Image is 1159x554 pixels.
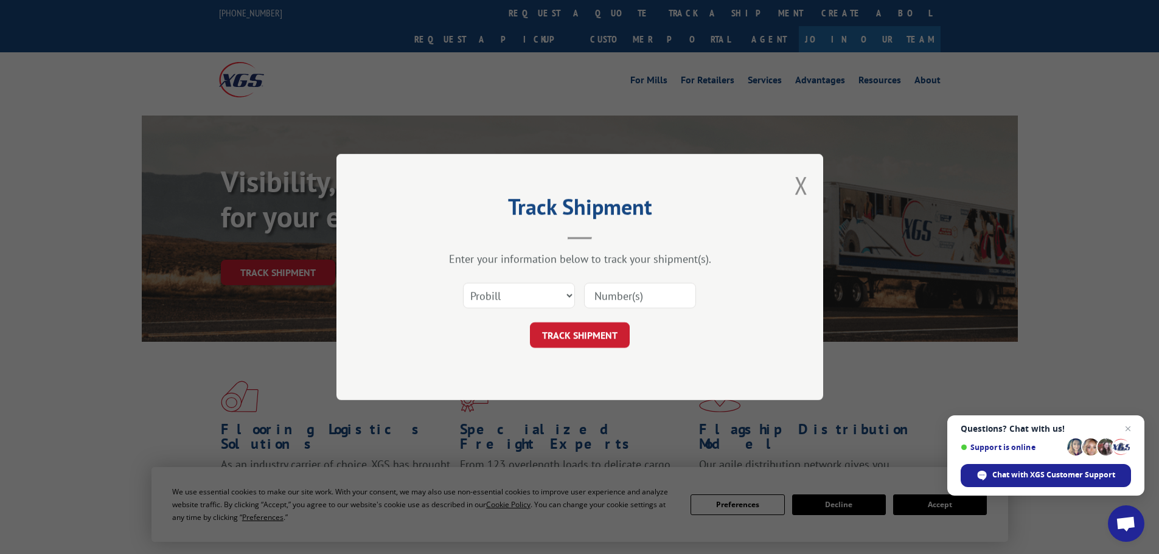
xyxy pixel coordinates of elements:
[584,283,696,308] input: Number(s)
[795,169,808,201] button: Close modal
[1121,421,1135,436] span: Close chat
[1108,505,1144,542] div: Open chat
[961,464,1131,487] div: Chat with XGS Customer Support
[992,469,1115,480] span: Chat with XGS Customer Support
[397,198,762,221] h2: Track Shipment
[961,424,1131,434] span: Questions? Chat with us!
[397,252,762,266] div: Enter your information below to track your shipment(s).
[961,443,1063,452] span: Support is online
[530,322,630,348] button: TRACK SHIPMENT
